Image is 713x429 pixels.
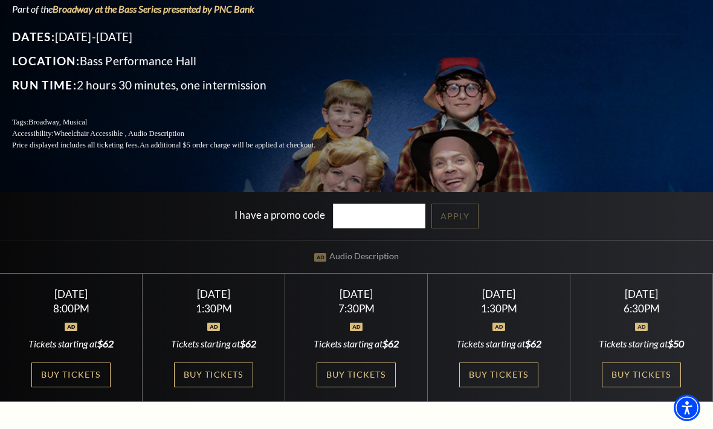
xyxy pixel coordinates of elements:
p: Price displayed includes all ticketing fees. [12,140,344,151]
p: Tags: [12,117,344,128]
div: Tickets starting at [300,337,413,350]
span: Broadway, Musical [28,118,87,126]
label: I have a promo code [234,208,325,221]
span: $62 [240,338,256,349]
div: Tickets starting at [157,337,271,350]
div: [DATE] [300,288,413,300]
span: Run Time: [12,78,77,92]
a: Buy Tickets [602,363,680,387]
div: 8:00PM [15,303,128,314]
div: 1:30PM [157,303,271,314]
span: Location: [12,54,80,68]
div: Tickets starting at [585,337,698,350]
span: Dates: [12,30,55,44]
div: 1:30PM [442,303,556,314]
p: [DATE]-[DATE] [12,27,344,47]
div: Tickets starting at [442,337,556,350]
p: Part of the [12,2,344,16]
span: An additional $5 order charge will be applied at checkout. [140,141,315,149]
div: [DATE] [442,288,556,300]
a: Buy Tickets [174,363,253,387]
span: $62 [382,338,399,349]
span: $62 [525,338,541,349]
span: $62 [97,338,114,349]
div: Accessibility Menu [674,395,700,421]
div: 6:30PM [585,303,698,314]
div: 7:30PM [300,303,413,314]
span: $50 [668,338,684,349]
a: Buy Tickets [31,363,110,387]
a: Broadway at the Bass Series presented by PNC Bank - open in a new tab [53,3,254,15]
span: Wheelchair Accessible , Audio Description [54,129,184,138]
p: 2 hours 30 minutes, one intermission [12,76,344,95]
div: [DATE] [157,288,271,300]
a: Buy Tickets [317,363,395,387]
div: [DATE] [585,288,698,300]
div: [DATE] [15,288,128,300]
p: Accessibility: [12,128,344,140]
a: Buy Tickets [459,363,538,387]
div: Tickets starting at [15,337,128,350]
p: Bass Performance Hall [12,51,344,71]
